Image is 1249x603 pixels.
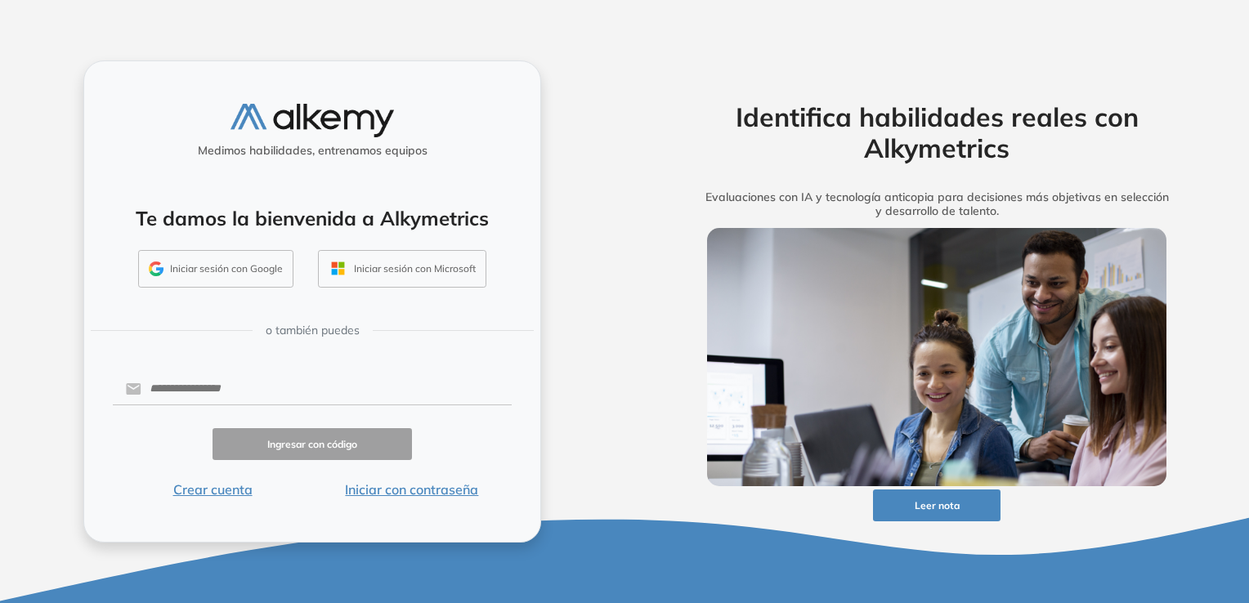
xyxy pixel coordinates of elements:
[149,261,163,276] img: GMAIL_ICON
[682,101,1192,164] h2: Identifica habilidades reales con Alkymetrics
[231,104,394,137] img: logo-alkemy
[682,190,1192,218] h5: Evaluaciones con IA y tecnología anticopia para decisiones más objetivas en selección y desarroll...
[312,480,512,499] button: Iniciar con contraseña
[91,144,534,158] h5: Medimos habilidades, entrenamos equipos
[138,250,293,288] button: Iniciar sesión con Google
[873,489,1001,521] button: Leer nota
[113,480,312,499] button: Crear cuenta
[956,414,1249,603] iframe: Chat Widget
[707,228,1166,486] img: img-more-info
[329,259,347,278] img: OUTLOOK_ICON
[213,428,412,460] button: Ingresar con código
[266,322,360,339] span: o también puedes
[105,207,519,230] h4: Te damos la bienvenida a Alkymetrics
[318,250,486,288] button: Iniciar sesión con Microsoft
